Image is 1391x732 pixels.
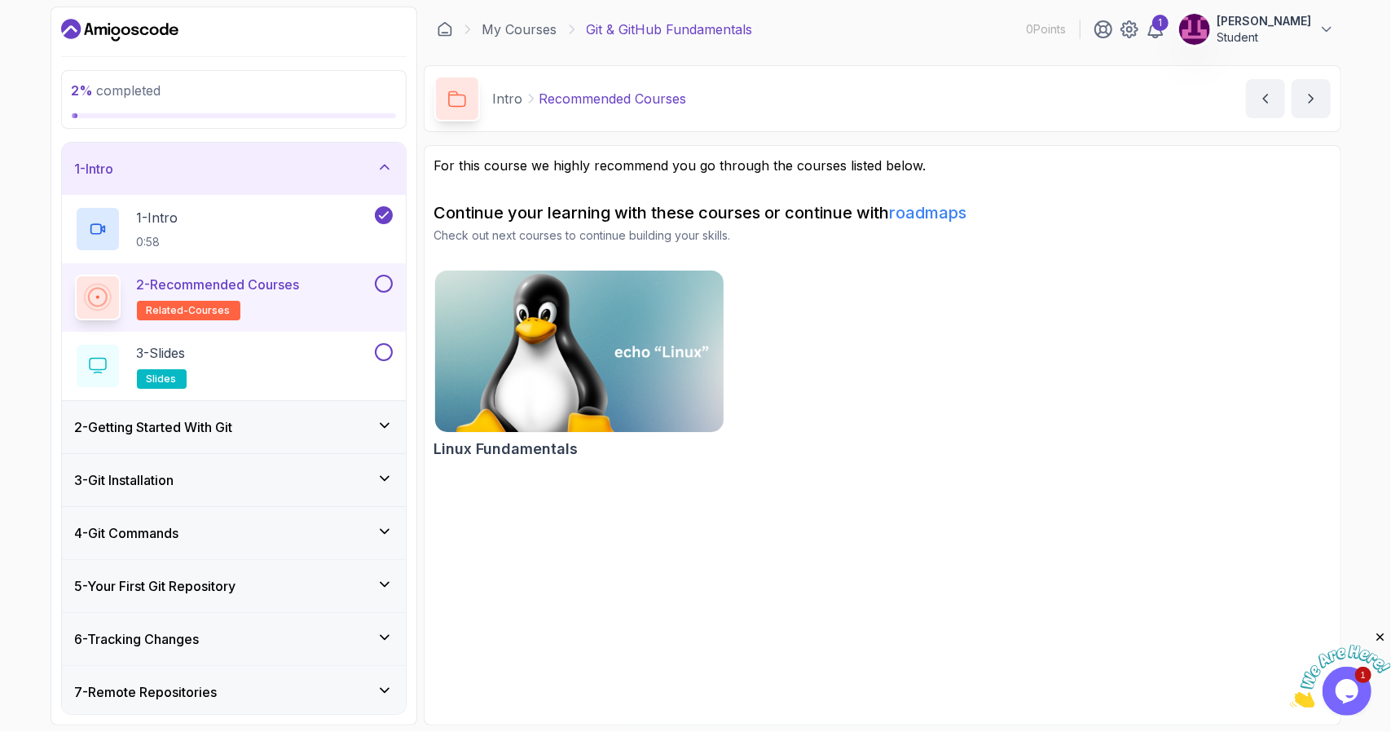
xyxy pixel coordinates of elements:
[1217,13,1312,29] p: [PERSON_NAME]
[1152,15,1169,31] div: 1
[437,21,453,37] a: Dashboard
[890,203,967,223] a: roadmaps
[62,143,406,195] button: 1-Intro
[137,208,178,227] p: 1 - Intro
[75,682,218,702] h3: 7 - Remote Repositories
[539,89,687,108] p: Recommended Courses
[1246,79,1285,118] button: previous content
[75,159,114,179] h3: 1 - Intro
[75,206,393,252] button: 1-Intro0:58
[137,234,178,250] p: 0:58
[72,82,94,99] span: 2 %
[434,201,1331,224] h2: Continue your learning with these courses or continue with
[75,275,393,320] button: 2-Recommended Coursesrelated-courses
[75,343,393,389] button: 3-Slidesslides
[1217,29,1312,46] p: Student
[75,576,236,596] h3: 5 - Your First Git Repository
[1146,20,1165,39] a: 1
[62,666,406,718] button: 7-Remote Repositories
[147,304,231,317] span: related-courses
[75,470,174,490] h3: 3 - Git Installation
[75,523,179,543] h3: 4 - Git Commands
[1027,21,1067,37] p: 0 Points
[434,270,724,461] a: Linux Fundamentals cardLinux Fundamentals
[62,454,406,506] button: 3-Git Installation
[62,507,406,559] button: 4-Git Commands
[1178,13,1335,46] button: user profile image[PERSON_NAME]Student
[493,89,523,108] p: Intro
[482,20,557,39] a: My Courses
[75,629,200,649] h3: 6 - Tracking Changes
[137,275,300,294] p: 2 - Recommended Courses
[62,560,406,612] button: 5-Your First Git Repository
[75,417,233,437] h3: 2 - Getting Started With Git
[1292,79,1331,118] button: next content
[61,17,178,43] a: Dashboard
[434,227,1331,244] p: Check out next courses to continue building your skills.
[434,438,579,461] h2: Linux Fundamentals
[428,267,731,436] img: Linux Fundamentals card
[62,613,406,665] button: 6-Tracking Changes
[72,82,161,99] span: completed
[62,401,406,453] button: 2-Getting Started With Git
[137,343,186,363] p: 3 - Slides
[147,373,177,386] span: slides
[434,156,1331,175] p: For this course we highly recommend you go through the courses listed below.
[587,20,753,39] p: Git & GitHub Fundamentals
[1290,630,1391,708] iframe: chat widget
[1179,14,1210,45] img: user profile image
